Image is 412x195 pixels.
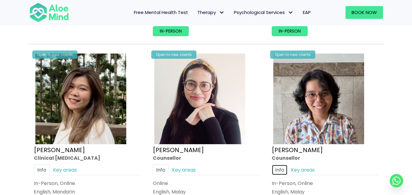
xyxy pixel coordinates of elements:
div: Counsellor [272,154,378,161]
img: zafeera counsellor [273,54,364,144]
a: [PERSON_NAME] [272,145,323,154]
a: In-person [153,26,189,36]
span: EAP [303,9,311,16]
a: Info [153,165,169,175]
span: Free Mental Health Test [134,9,188,16]
img: Kelly Clinical Psychologist [35,54,126,144]
a: Book Now [346,6,383,19]
a: Key areas [169,165,199,175]
div: In-Person, Online [34,180,141,187]
span: Book Now [352,9,377,16]
a: [PERSON_NAME] [34,145,85,154]
div: Online [153,180,260,187]
div: In-Person, Online [272,180,378,187]
a: [PERSON_NAME] [153,145,204,154]
div: Open to new clients [32,50,77,59]
div: Clinical [MEDICAL_DATA] [34,154,141,161]
nav: Menu [77,6,315,19]
div: Counsellor [153,154,260,161]
a: Key areas [288,165,318,175]
span: Therapy: submenu [217,8,226,17]
span: Psychological Services: submenu [286,8,295,17]
img: Aloe mind Logo [29,2,69,23]
a: In-person [272,26,308,36]
a: Info [272,165,288,175]
a: Psychological ServicesPsychological Services: submenu [229,6,298,19]
img: Therapist Photo Update [154,54,245,144]
a: Free Mental Health Test [129,6,193,19]
span: Therapy [197,9,225,16]
div: Open to new clients [151,50,196,59]
span: Psychological Services [234,9,294,16]
a: EAP [298,6,315,19]
a: Whatsapp [390,174,403,187]
a: TherapyTherapy: submenu [193,6,229,19]
a: Info [34,165,50,175]
div: Open to new clients [270,50,315,59]
a: Key areas [50,165,80,175]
